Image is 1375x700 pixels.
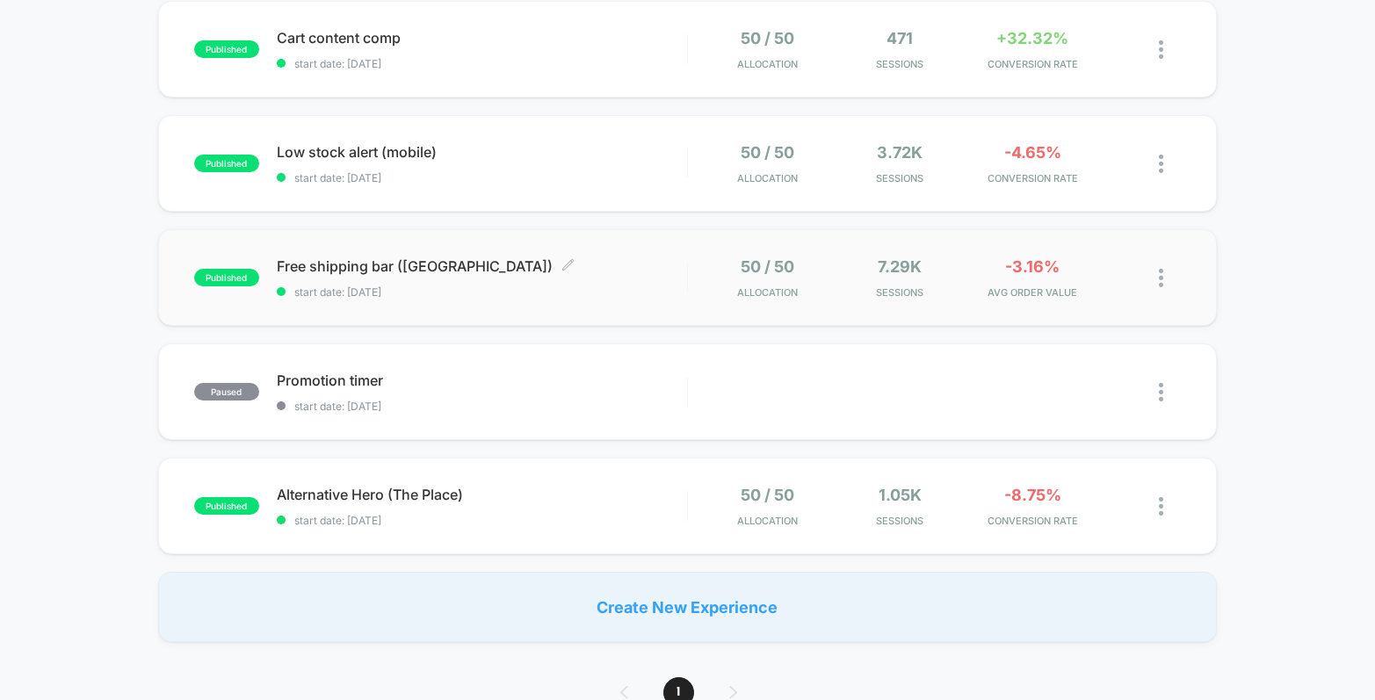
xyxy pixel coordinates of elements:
span: Allocation [737,58,798,70]
span: CONVERSION RATE [971,515,1095,527]
span: Alternative Hero (The Place) [277,486,687,503]
span: CONVERSION RATE [971,58,1095,70]
span: 1.05k [879,486,922,504]
img: close [1159,269,1163,287]
div: Create New Experience [158,572,1217,642]
span: Free shipping bar ([GEOGRAPHIC_DATA]) [277,257,687,275]
div: Duration [494,362,540,381]
span: 471 [887,29,913,47]
span: 3.72k [877,143,923,162]
span: published [194,497,259,515]
div: Current time [451,362,491,381]
input: Volume [575,364,627,380]
span: Allocation [737,515,798,527]
span: start date: [DATE] [277,171,687,184]
span: Sessions [838,515,962,527]
span: published [194,269,259,286]
button: Play, NEW DEMO 2025-VEED.mp4 [329,177,372,219]
span: start date: [DATE] [277,400,687,413]
span: CONVERSION RATE [971,172,1095,184]
span: Promotion timer [277,372,687,389]
span: 50 / 50 [741,486,794,504]
span: published [194,40,259,58]
span: paused [194,383,259,401]
span: Allocation [737,172,798,184]
img: close [1159,497,1163,516]
span: 7.29k [878,257,922,276]
img: close [1159,155,1163,173]
span: +32.32% [996,29,1068,47]
span: 50 / 50 [741,29,794,47]
span: Low stock alert (mobile) [277,143,687,161]
span: published [194,155,259,172]
span: -8.75% [1004,486,1061,504]
span: 50 / 50 [741,257,794,276]
span: Allocation [737,286,798,299]
span: -3.16% [1005,257,1060,276]
span: start date: [DATE] [277,514,687,527]
input: Seek [13,334,691,350]
span: start date: [DATE] [277,57,687,70]
span: Sessions [838,286,962,299]
span: Sessions [838,172,962,184]
span: Cart content comp [277,29,687,47]
img: close [1159,40,1163,59]
span: start date: [DATE] [277,285,687,299]
button: Play, NEW DEMO 2025-VEED.mp4 [9,357,37,386]
span: AVG ORDER VALUE [971,286,1095,299]
span: 50 / 50 [741,143,794,162]
img: close [1159,383,1163,401]
span: -4.65% [1004,143,1061,162]
span: Sessions [838,58,962,70]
